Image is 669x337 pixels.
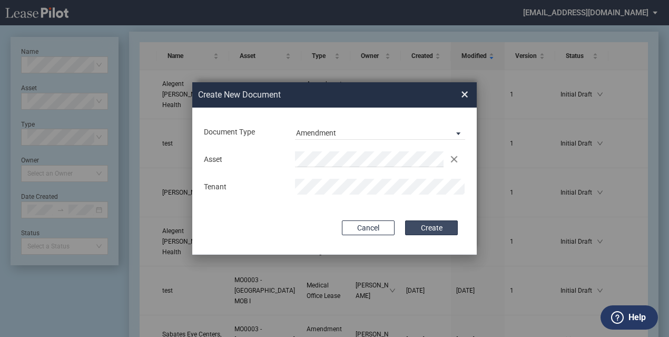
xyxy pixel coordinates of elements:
button: Create [405,220,458,235]
div: Document Type [198,127,289,138]
span: × [461,86,468,103]
md-select: Document Type: Amendment [295,124,465,140]
div: Tenant [198,182,289,192]
label: Help [628,311,646,324]
h2: Create New Document [198,89,424,101]
div: Asset [198,155,289,165]
md-dialog: Create New ... [192,82,477,255]
div: Amendment [296,129,336,137]
button: Cancel [342,220,395,235]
